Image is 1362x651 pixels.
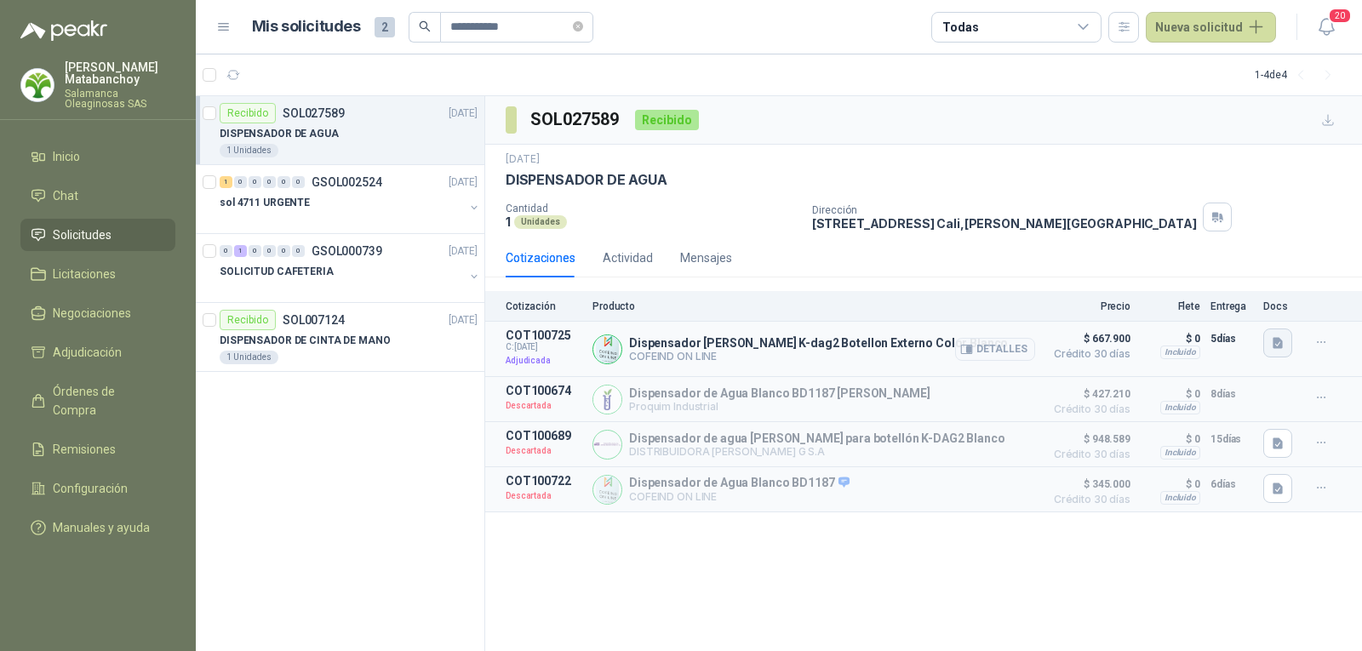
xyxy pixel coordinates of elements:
[573,19,583,35] span: close-circle
[506,300,582,312] p: Cotización
[278,176,290,188] div: 0
[506,488,582,505] p: Descartada
[593,335,621,363] img: Company Logo
[312,245,382,257] p: GSOL000739
[1141,300,1200,312] p: Flete
[593,431,621,459] img: Company Logo
[506,397,582,414] p: Descartada
[1263,300,1297,312] p: Docs
[20,219,175,251] a: Solicitudes
[449,243,478,260] p: [DATE]
[506,352,582,369] p: Adjudicada
[629,490,850,503] p: COFEIND ON LINE
[53,226,112,244] span: Solicitudes
[65,89,175,109] p: Salamanca Oleaginosas SAS
[1160,401,1200,414] div: Incluido
[53,382,159,420] span: Órdenes de Compra
[506,384,582,397] p: COT100674
[449,106,478,122] p: [DATE]
[629,386,930,400] p: Dispensador de Agua Blanco BD1187 [PERSON_NAME]
[1141,474,1200,494] p: $ 0
[1045,404,1130,414] span: Crédito 30 días
[593,476,621,504] img: Company Logo
[506,248,575,267] div: Cotizaciones
[278,245,290,257] div: 0
[449,312,478,328] p: [DATE]
[220,351,278,364] div: 1 Unidades
[1210,300,1253,312] p: Entrega
[592,300,1035,312] p: Producto
[65,61,175,85] p: [PERSON_NAME] Matabanchoy
[220,172,481,226] a: 1 0 0 0 0 0 GSOL002524[DATE] sol 4711 URGENTE
[220,195,310,211] p: sol 4711 URGENTE
[53,343,122,362] span: Adjudicación
[812,216,1197,231] p: [STREET_ADDRESS] Cali , [PERSON_NAME][GEOGRAPHIC_DATA]
[514,215,567,229] div: Unidades
[53,186,78,205] span: Chat
[220,245,232,257] div: 0
[506,474,582,488] p: COT100722
[1210,474,1253,494] p: 6 días
[20,472,175,505] a: Configuración
[449,174,478,191] p: [DATE]
[53,304,131,323] span: Negociaciones
[506,342,582,352] span: C: [DATE]
[1160,491,1200,505] div: Incluido
[1210,328,1253,349] p: 5 días
[506,203,798,214] p: Cantidad
[506,328,582,342] p: COT100725
[20,297,175,329] a: Negociaciones
[252,14,361,39] h1: Mis solicitudes
[942,18,978,37] div: Todas
[1045,300,1130,312] p: Precio
[419,20,431,32] span: search
[629,476,850,491] p: Dispensador de Agua Blanco BD1187
[283,107,345,119] p: SOL027589
[1045,349,1130,359] span: Crédito 30 días
[20,433,175,465] a: Remisiones
[220,333,391,349] p: DISPENSADOR DE CINTA DE MANO
[530,106,621,133] h3: SOL027589
[234,176,247,188] div: 0
[21,69,54,101] img: Company Logo
[1045,429,1130,449] span: $ 948.589
[593,385,621,414] img: Company Logo
[20,258,175,290] a: Licitaciones
[53,265,116,283] span: Licitaciones
[1045,328,1130,349] span: $ 667.900
[629,445,1004,458] p: DISTRIBUIDORA [PERSON_NAME] G S.A
[1311,12,1342,43] button: 20
[196,96,484,165] a: RecibidoSOL027589[DATE] DISPENSADOR DE AGUA1 Unidades
[629,431,1004,445] p: Dispensador de agua [PERSON_NAME] para botellón K-DAG2 Blanco
[635,110,699,130] div: Recibido
[220,176,232,188] div: 1
[812,204,1197,216] p: Dirección
[1255,61,1342,89] div: 1 - 4 de 4
[1160,446,1200,460] div: Incluido
[1045,494,1130,505] span: Crédito 30 días
[53,518,150,537] span: Manuales y ayuda
[20,20,107,41] img: Logo peakr
[506,429,582,443] p: COT100689
[1328,8,1352,24] span: 20
[375,17,395,37] span: 2
[506,443,582,460] p: Descartada
[20,180,175,212] a: Chat
[955,338,1035,361] button: Detalles
[283,314,345,326] p: SOL007124
[629,336,1008,350] p: Dispensador [PERSON_NAME] K-dag2 Botellon Externo Color Blanco
[1210,429,1253,449] p: 15 días
[506,214,511,229] p: 1
[20,336,175,368] a: Adjudicación
[53,147,80,166] span: Inicio
[506,151,540,168] p: [DATE]
[53,479,128,498] span: Configuración
[220,126,339,142] p: DISPENSADOR DE AGUA
[629,400,930,413] p: Proquim Industrial
[263,245,276,257] div: 0
[20,140,175,173] a: Inicio
[292,245,305,257] div: 0
[220,103,276,123] div: Recibido
[1210,384,1253,404] p: 8 días
[1160,345,1200,359] div: Incluido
